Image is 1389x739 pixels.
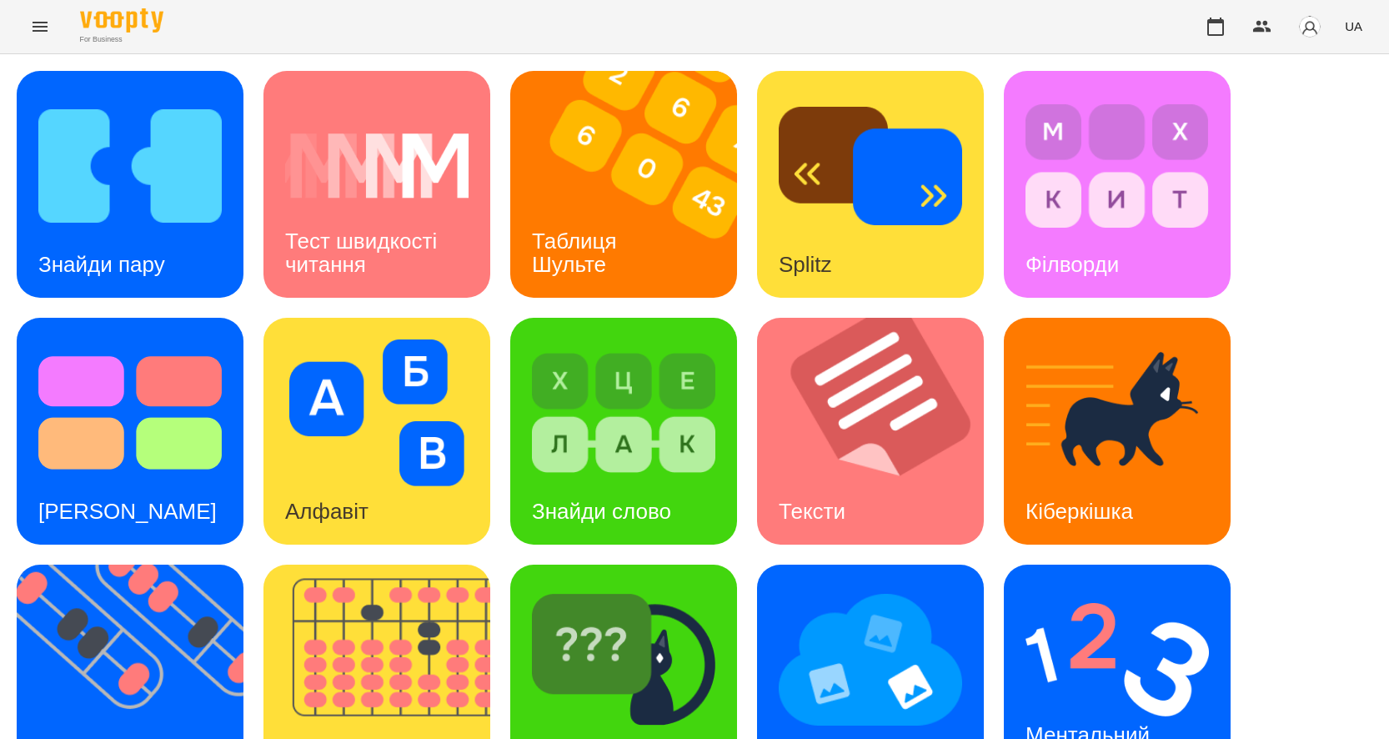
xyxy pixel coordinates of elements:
img: Таблиця Шульте [510,71,758,298]
img: avatar_s.png [1298,15,1321,38]
img: Voopty Logo [80,8,163,33]
button: UA [1338,11,1369,42]
img: Мнемотехніка [779,586,962,733]
h3: Тексти [779,499,845,524]
img: Splitz [779,93,962,239]
span: For Business [80,34,163,45]
h3: Знайди пару [38,252,165,277]
img: Знайди слово [532,339,715,486]
img: Знайди Кіберкішку [532,586,715,733]
img: Тексти [757,318,1005,545]
a: АлфавітАлфавіт [263,318,490,545]
h3: Splitz [779,252,832,277]
span: UA [1345,18,1362,35]
img: Тест Струпа [38,339,222,486]
img: Тест швидкості читання [285,93,469,239]
a: КіберкішкаКіберкішка [1004,318,1231,545]
a: Таблиця ШультеТаблиця Шульте [510,71,737,298]
a: Знайди паруЗнайди пару [17,71,243,298]
a: Тест Струпа[PERSON_NAME] [17,318,243,545]
img: Ментальний рахунок [1025,586,1209,733]
a: Тест швидкості читанняТест швидкості читання [263,71,490,298]
h3: Таблиця Шульте [532,229,623,276]
img: Філворди [1025,93,1209,239]
a: Знайди словоЗнайди слово [510,318,737,545]
h3: [PERSON_NAME] [38,499,217,524]
button: Menu [20,7,60,47]
img: Знайди пару [38,93,222,239]
h3: Філворди [1025,252,1119,277]
img: Алфавіт [285,339,469,486]
a: SplitzSplitz [757,71,984,298]
img: Кіберкішка [1025,339,1209,486]
a: ФілвордиФілворди [1004,71,1231,298]
h3: Кіберкішка [1025,499,1133,524]
a: ТекстиТексти [757,318,984,545]
h3: Алфавіт [285,499,369,524]
h3: Знайди слово [532,499,671,524]
h3: Тест швидкості читання [285,229,443,276]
